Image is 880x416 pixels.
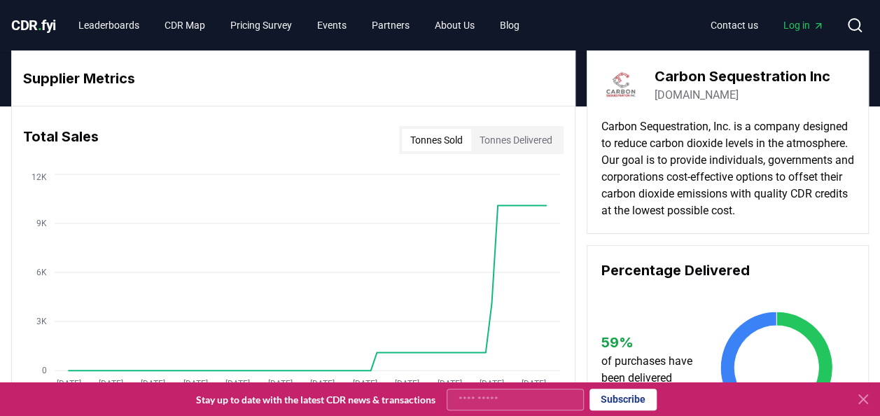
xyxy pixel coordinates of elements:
[655,66,830,87] h3: Carbon Sequestration Inc
[67,13,531,38] nav: Main
[395,379,419,389] tspan: [DATE]
[153,13,216,38] a: CDR Map
[522,379,546,389] tspan: [DATE]
[225,379,250,389] tspan: [DATE]
[219,13,303,38] a: Pricing Survey
[601,118,854,219] p: Carbon Sequestration, Inc. is a company designed to reduce carbon dioxide levels in the atmospher...
[783,18,824,32] span: Log in
[38,17,42,34] span: .
[480,379,504,389] tspan: [DATE]
[601,332,701,353] h3: 59 %
[306,13,358,38] a: Events
[57,379,81,389] tspan: [DATE]
[23,68,564,89] h3: Supplier Metrics
[36,268,47,277] tspan: 6K
[141,379,165,389] tspan: [DATE]
[699,13,835,38] nav: Main
[268,379,293,389] tspan: [DATE]
[655,87,739,104] a: [DOMAIN_NAME]
[183,379,208,389] tspan: [DATE]
[601,260,854,281] h3: Percentage Delivered
[23,126,99,154] h3: Total Sales
[32,172,47,182] tspan: 12K
[402,129,471,151] button: Tonnes Sold
[67,13,151,38] a: Leaderboards
[36,317,47,326] tspan: 3K
[36,219,47,228] tspan: 9K
[353,379,377,389] tspan: [DATE]
[489,13,531,38] a: Blog
[42,366,47,375] tspan: 0
[11,17,56,34] span: CDR fyi
[424,13,486,38] a: About Us
[361,13,421,38] a: Partners
[471,129,561,151] button: Tonnes Delivered
[772,13,835,38] a: Log in
[601,65,641,104] img: Carbon Sequestration Inc-logo
[11,15,56,35] a: CDR.fyi
[437,379,461,389] tspan: [DATE]
[699,13,769,38] a: Contact us
[310,379,335,389] tspan: [DATE]
[99,379,123,389] tspan: [DATE]
[601,353,701,387] p: of purchases have been delivered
